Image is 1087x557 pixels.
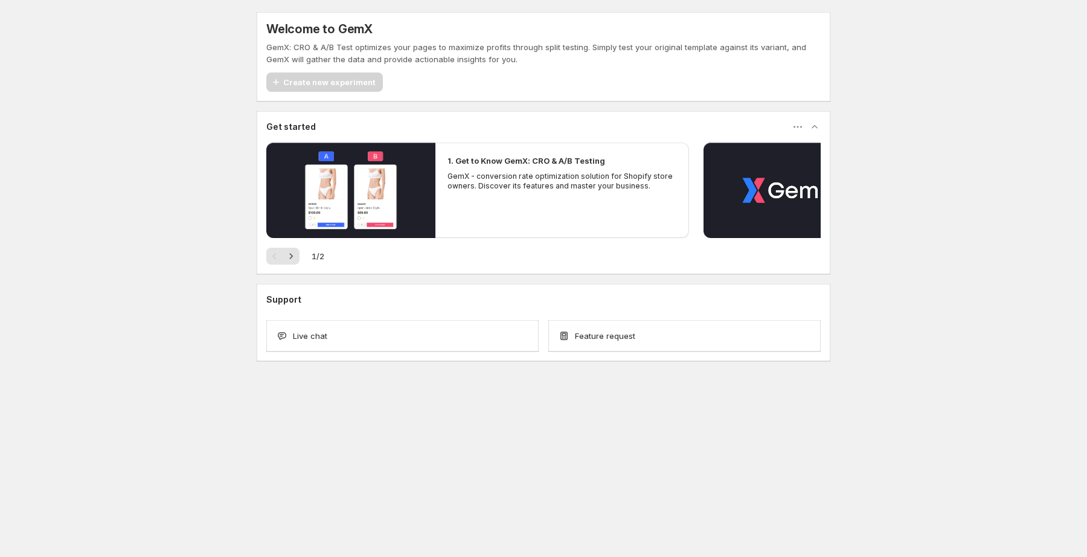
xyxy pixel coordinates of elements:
[266,294,301,306] h3: Support
[575,330,635,342] span: Feature request
[312,250,324,262] span: 1 / 2
[447,172,677,191] p: GemX - conversion rate optimization solution for Shopify store owners. Discover its features and ...
[266,22,373,36] h5: Welcome to GemX
[266,121,316,133] h3: Get started
[447,155,605,167] h2: 1. Get to Know GemX: CRO & A/B Testing
[293,330,327,342] span: Live chat
[266,41,821,65] p: GemX: CRO & A/B Test optimizes your pages to maximize profits through split testing. Simply test ...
